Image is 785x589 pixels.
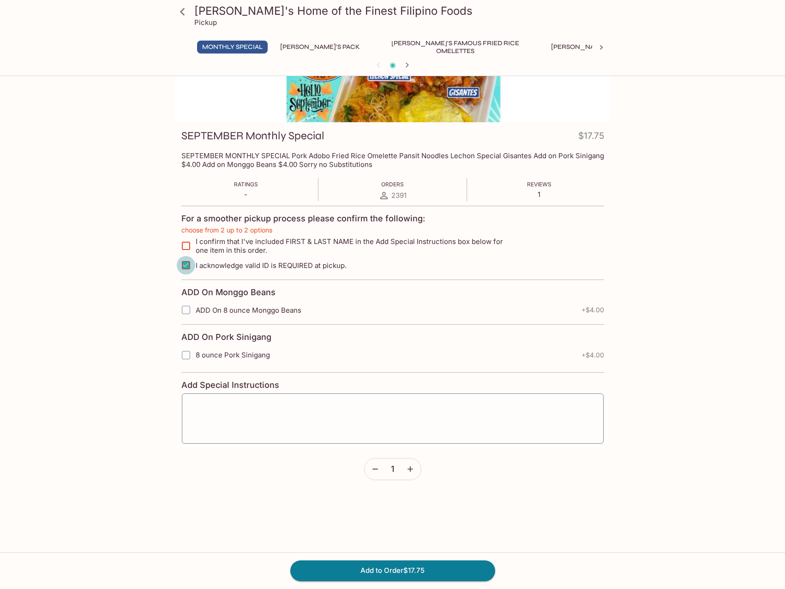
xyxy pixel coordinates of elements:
span: + $4.00 [581,306,604,314]
p: SEPTEMBER MONTHLY SPECIAL Pork Adobo Fried Rice Omelette Pansit Noodles Lechon Special Gisantes A... [181,151,604,169]
p: Pickup [194,18,217,27]
button: [PERSON_NAME]'s Famous Fried Rice Omelettes [372,41,539,54]
span: I confirm that I've included FIRST & LAST NAME in the Add Special Instructions box below for one ... [196,237,515,255]
span: Orders [381,181,404,188]
button: [PERSON_NAME]'s Mixed Plates [546,41,664,54]
button: Add to Order$17.75 [290,560,495,581]
p: - [234,190,258,199]
p: 1 [527,190,551,199]
span: ADD On 8 ounce Monggo Beans [196,306,301,315]
button: [PERSON_NAME]'s Pack [275,41,365,54]
span: 1 [391,464,394,474]
h3: [PERSON_NAME]'s Home of the Finest Filipino Foods [194,4,607,18]
span: I acknowledge valid ID is REQUIRED at pickup. [196,261,347,270]
span: 8 ounce Pork Sinigang [196,351,270,359]
button: Monthly Special [197,41,268,54]
span: Reviews [527,181,551,188]
h3: SEPTEMBER Monthly Special [181,129,324,143]
h4: ADD On Pork Sinigang [181,332,271,342]
h4: Add Special Instructions [181,380,604,390]
h4: For a smoother pickup process please confirm the following: [181,214,425,224]
span: + $4.00 [581,351,604,359]
span: 2391 [391,191,407,200]
h4: $17.75 [578,129,604,147]
span: Ratings [234,181,258,188]
p: choose from 2 up to 2 options [181,226,604,234]
h4: ADD On Monggo Beans [181,287,276,297]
